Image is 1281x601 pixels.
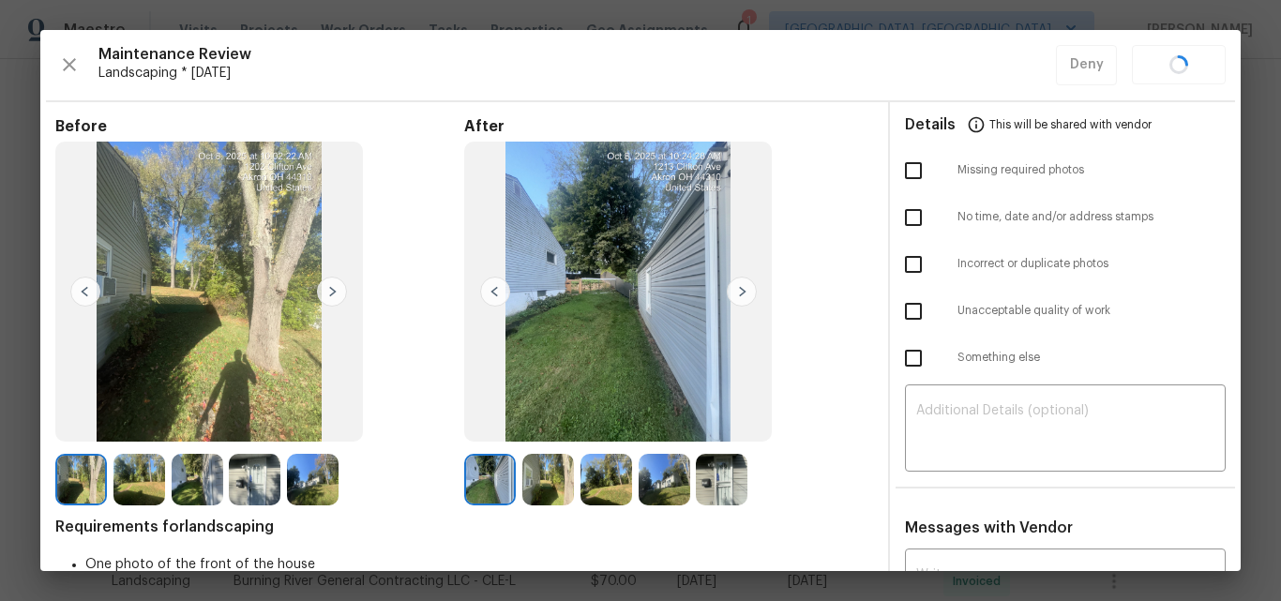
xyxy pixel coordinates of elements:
[464,117,873,136] span: After
[890,147,1241,194] div: Missing required photos
[957,350,1226,366] span: Something else
[905,102,956,147] span: Details
[957,209,1226,225] span: No time, date and/or address stamps
[957,256,1226,272] span: Incorrect or duplicate photos
[890,335,1241,382] div: Something else
[317,277,347,307] img: right-chevron-button-url
[98,64,1056,83] span: Landscaping * [DATE]
[727,277,757,307] img: right-chevron-button-url
[70,277,100,307] img: left-chevron-button-url
[957,303,1226,319] span: Unacceptable quality of work
[55,117,464,136] span: Before
[890,241,1241,288] div: Incorrect or duplicate photos
[989,102,1152,147] span: This will be shared with vendor
[890,288,1241,335] div: Unacceptable quality of work
[905,520,1073,535] span: Messages with Vendor
[957,162,1226,178] span: Missing required photos
[85,555,873,574] li: One photo of the front of the house
[890,194,1241,241] div: No time, date and/or address stamps
[480,277,510,307] img: left-chevron-button-url
[98,45,1056,64] span: Maintenance Review
[55,518,873,536] span: Requirements for landscaping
